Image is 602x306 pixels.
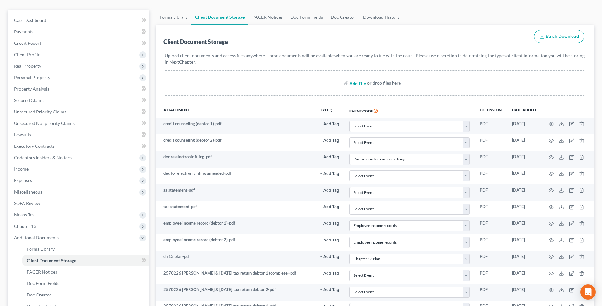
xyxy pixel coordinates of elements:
[287,10,327,25] a: Doc Form Fields
[14,189,42,194] span: Miscellaneous
[27,258,76,263] span: Client Document Storage
[320,270,339,276] a: + Add Tag
[9,106,149,118] a: Unsecured Priority Claims
[475,168,507,184] td: PDF
[156,267,315,284] td: 2570226 [PERSON_NAME] & [DATE] tax return debtor 1 (complete)-pdf
[22,243,149,255] a: Forms Library
[507,134,541,151] td: [DATE]
[14,201,40,206] span: SOFA Review
[163,38,228,45] div: Client Document Storage
[507,151,541,168] td: [DATE]
[320,238,339,242] button: + Add Tag
[156,217,315,234] td: employee income record (debtor 1)-pdf
[320,205,339,209] button: + Add Tag
[327,10,359,25] a: Doc Creator
[14,98,44,103] span: Secured Claims
[534,30,584,43] button: Batch Download
[14,166,29,172] span: Income
[14,109,66,114] span: Unsecured Priority Claims
[156,151,315,168] td: dec re electronic filing-pdf
[14,223,36,229] span: Chapter 13
[156,201,315,217] td: tax statement-pdf
[14,212,36,217] span: Means Test
[320,172,339,176] button: + Add Tag
[27,269,57,275] span: PACER Notices
[320,288,339,292] button: + Add Tag
[475,251,507,267] td: PDF
[580,284,596,300] div: Open Intercom Messenger
[320,187,339,193] a: + Add Tag
[475,134,507,151] td: PDF
[475,118,507,134] td: PDF
[9,198,149,209] a: SOFA Review
[320,122,339,126] button: + Add Tag
[156,184,315,201] td: ss statement-pdf
[14,120,75,126] span: Unsecured Nonpriority Claims
[14,143,55,149] span: Executory Contracts
[14,235,59,240] span: Additional Documents
[156,234,315,251] td: employee income record (debtor 2)-pdf
[507,103,541,118] th: Date added
[14,17,46,23] span: Case Dashboard
[156,284,315,300] td: 2570226 [PERSON_NAME] & [DATE] tax return debtor 2-pdf
[320,170,339,176] a: + Add Tag
[14,63,41,69] span: Real Property
[22,289,149,301] a: Doc Creator
[507,251,541,267] td: [DATE]
[156,10,191,25] a: Forms Library
[9,118,149,129] a: Unsecured Nonpriority Claims
[9,15,149,26] a: Case Dashboard
[320,271,339,275] button: + Add Tag
[507,234,541,251] td: [DATE]
[329,108,333,112] i: unfold_more
[359,10,403,25] a: Download History
[475,284,507,300] td: PDF
[22,255,149,266] a: Client Document Storage
[27,281,59,286] span: Doc Form Fields
[507,217,541,234] td: [DATE]
[320,204,339,210] a: + Add Tag
[9,129,149,140] a: Lawsuits
[475,103,507,118] th: Extension
[14,155,72,160] span: Codebtors Insiders & Notices
[9,140,149,152] a: Executory Contracts
[27,292,51,297] span: Doc Creator
[475,217,507,234] td: PDF
[320,255,339,259] button: + Add Tag
[546,34,579,39] span: Batch Download
[14,132,31,137] span: Lawsuits
[320,108,333,112] button: TYPEunfold_more
[14,86,49,92] span: Property Analysis
[320,254,339,260] a: + Add Tag
[475,184,507,201] td: PDF
[191,10,248,25] a: Client Document Storage
[320,287,339,293] a: + Add Tag
[367,80,401,86] div: or drop files here
[22,266,149,278] a: PACER Notices
[27,246,55,252] span: Forms Library
[22,278,149,289] a: Doc Form Fields
[475,234,507,251] td: PDF
[344,103,475,118] th: Event Code
[9,95,149,106] a: Secured Claims
[156,168,315,184] td: dec for electronic filing amended-pdf
[475,151,507,168] td: PDF
[475,267,507,284] td: PDF
[320,139,339,143] button: + Add Tag
[14,40,41,46] span: Credit Report
[320,155,339,159] button: + Add Tag
[14,178,32,183] span: Expenses
[14,29,33,34] span: Payments
[9,37,149,49] a: Credit Report
[507,118,541,134] td: [DATE]
[248,10,287,25] a: PACER Notices
[320,221,339,226] button: + Add Tag
[320,237,339,243] a: + Add Tag
[14,75,50,80] span: Personal Property
[156,134,315,151] td: credit counseling (debtor 2)-pdf
[507,201,541,217] td: [DATE]
[156,118,315,134] td: credit counseling (debtor 1)-pdf
[320,137,339,143] a: + Add Tag
[9,26,149,37] a: Payments
[320,188,339,193] button: + Add Tag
